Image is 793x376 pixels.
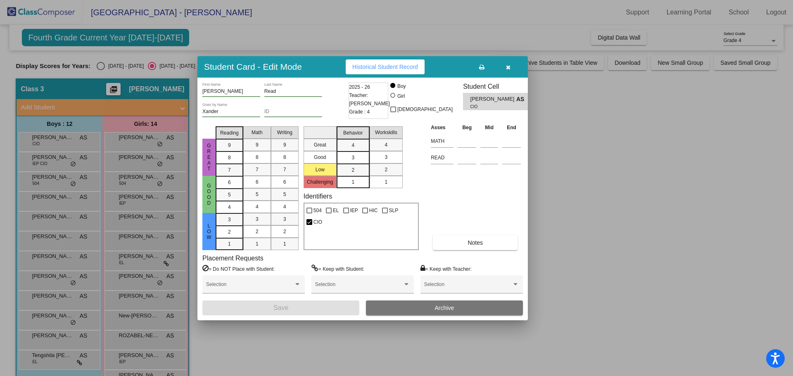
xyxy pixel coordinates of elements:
span: 9 [283,141,286,149]
span: 3 [256,215,259,223]
span: AS [516,95,528,104]
span: 3 [283,215,286,223]
th: Beg [456,123,478,132]
span: Save [273,304,288,311]
label: = Keep with Teacher: [420,265,472,273]
span: 6 [256,178,259,186]
input: goes by name [202,109,260,115]
span: IEP [350,206,358,215]
th: Mid [478,123,500,132]
span: 2 [256,228,259,235]
th: End [500,123,523,132]
span: 9 [228,142,231,149]
h3: Student Card - Edit Mode [204,61,302,72]
span: 504 [313,206,322,215]
input: assessment [431,135,453,147]
span: 2 [351,166,354,174]
span: 3 [228,216,231,223]
span: Workskills [375,129,397,136]
span: 4 [283,203,286,210]
button: Save [202,300,359,315]
button: Historical Student Record [346,59,425,74]
span: 7 [283,166,286,173]
span: Writing [277,129,292,136]
span: 5 [228,191,231,199]
span: 6 [283,178,286,186]
h3: Student Cell [463,83,535,90]
button: Archive [366,300,523,315]
span: 2 [385,166,387,173]
span: CIO [313,217,322,227]
span: 3 [385,154,387,161]
button: Notes [433,235,518,250]
div: Boy [397,83,406,90]
label: = Do NOT Place with Student: [202,265,275,273]
span: 1 [351,178,354,186]
div: Girl [397,92,405,100]
span: HIC [369,206,378,215]
span: 7 [228,166,231,174]
span: 8 [228,154,231,161]
span: 9 [256,141,259,149]
span: 5 [283,191,286,198]
span: Teacher: [PERSON_NAME] [349,91,390,108]
span: [DEMOGRAPHIC_DATA] [397,104,453,114]
span: Reading [220,129,239,137]
span: CIO [470,104,510,110]
span: 4 [351,142,354,149]
span: Math [252,129,263,136]
span: Great [205,143,213,172]
span: Low [205,223,213,240]
span: Behavior [343,129,363,137]
span: 1 [283,240,286,248]
span: 3 [351,154,354,161]
span: 1 [228,240,231,248]
span: 6 [228,179,231,186]
span: 8 [283,154,286,161]
input: assessment [431,151,453,164]
span: 7 [256,166,259,173]
span: 1 [385,178,387,186]
span: Historical Student Record [352,64,418,70]
label: = Keep with Student: [311,265,364,273]
span: Notes [468,239,483,246]
span: 2 [283,228,286,235]
span: Archive [435,305,454,311]
span: 2025 - 26 [349,83,370,91]
span: Grade : 4 [349,108,370,116]
label: Identifiers [304,192,332,200]
span: Good [205,183,213,206]
span: 5 [256,191,259,198]
span: EL [333,206,339,215]
label: Placement Requests [202,254,264,262]
span: SLP [389,206,399,215]
span: [PERSON_NAME] [470,95,516,104]
span: 8 [256,154,259,161]
span: 2 [228,228,231,236]
span: 4 [385,141,387,149]
span: 4 [228,203,231,211]
span: 1 [256,240,259,248]
th: Asses [429,123,456,132]
span: 4 [256,203,259,210]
